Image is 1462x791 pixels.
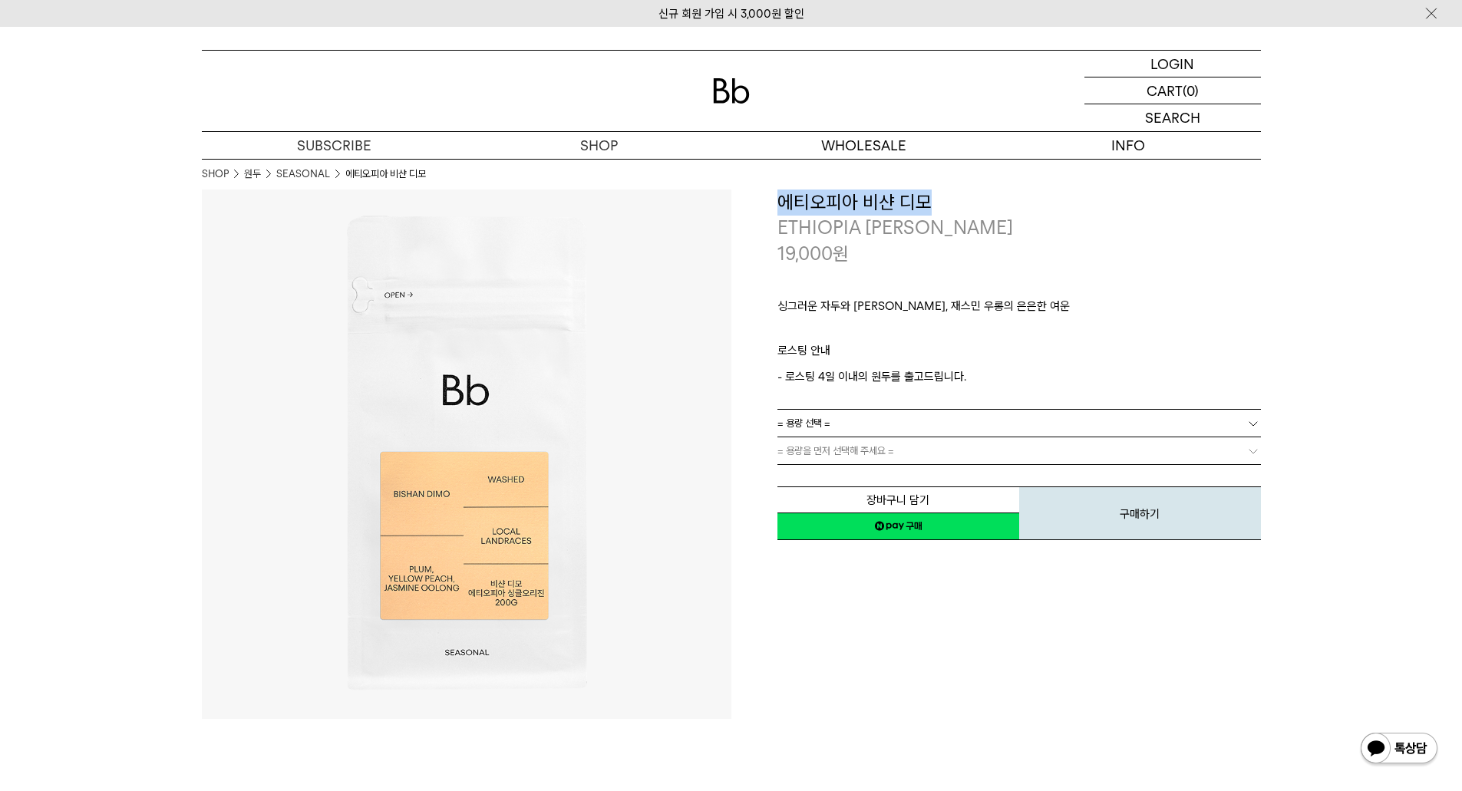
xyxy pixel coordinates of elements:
[996,132,1261,159] p: INFO
[777,367,1261,386] p: - 로스팅 4일 이내의 원두를 출고드립니다.
[202,166,229,182] a: SHOP
[276,166,330,182] a: SEASONAL
[777,323,1261,341] p: ㅤ
[658,7,804,21] a: 신규 회원 가입 시 3,000원 할인
[777,241,849,267] p: 19,000
[777,486,1019,513] button: 장바구니 담기
[777,513,1019,540] a: 새창
[1084,77,1261,104] a: CART (0)
[1359,731,1439,768] img: 카카오톡 채널 1:1 채팅 버튼
[1147,77,1183,104] p: CART
[467,132,731,159] a: SHOP
[833,242,849,265] span: 원
[777,341,1261,367] p: 로스팅 안내
[777,215,1261,241] p: ETHIOPIA [PERSON_NAME]
[777,437,894,464] span: = 용량을 먼저 선택해 주세요 =
[777,297,1261,323] p: 싱그러운 자두와 [PERSON_NAME], 재스민 우롱의 은은한 여운
[731,132,996,159] p: WHOLESALE
[244,166,261,182] a: 원두
[1150,51,1194,77] p: LOGIN
[1145,104,1200,131] p: SEARCH
[202,132,467,159] a: SUBSCRIBE
[1019,486,1261,540] button: 구매하기
[1183,77,1199,104] p: (0)
[713,78,750,104] img: 로고
[202,190,731,719] img: 에티오피아 비샨 디모
[1084,51,1261,77] a: LOGIN
[777,410,830,437] span: = 용량 선택 =
[345,166,426,182] li: 에티오피아 비샨 디모
[777,190,1261,216] h3: 에티오피아 비샨 디모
